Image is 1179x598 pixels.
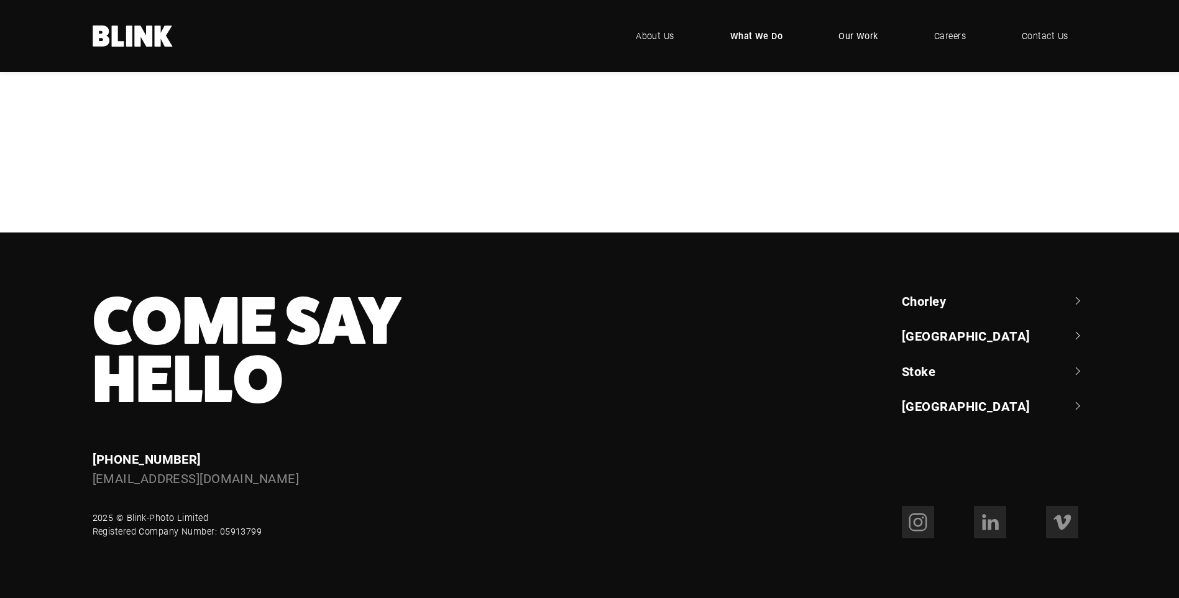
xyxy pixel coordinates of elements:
[1003,17,1087,55] a: Contact Us
[902,362,1087,380] a: Stoke
[93,292,682,409] h3: Come Say Hello
[93,451,201,467] a: [PHONE_NUMBER]
[838,29,878,43] span: Our Work
[902,397,1087,415] a: [GEOGRAPHIC_DATA]
[902,327,1087,344] a: [GEOGRAPHIC_DATA]
[93,511,262,538] div: 2025 © Blink-Photo Limited Registered Company Number: 05913799
[712,17,802,55] a: What We Do
[636,29,674,43] span: About Us
[730,29,783,43] span: What We Do
[915,17,984,55] a: Careers
[934,29,966,43] span: Careers
[1022,29,1068,43] span: Contact Us
[93,25,173,47] a: Home
[820,17,897,55] a: Our Work
[902,292,1087,310] a: Chorley
[93,470,300,486] a: [EMAIL_ADDRESS][DOMAIN_NAME]
[617,17,693,55] a: About Us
